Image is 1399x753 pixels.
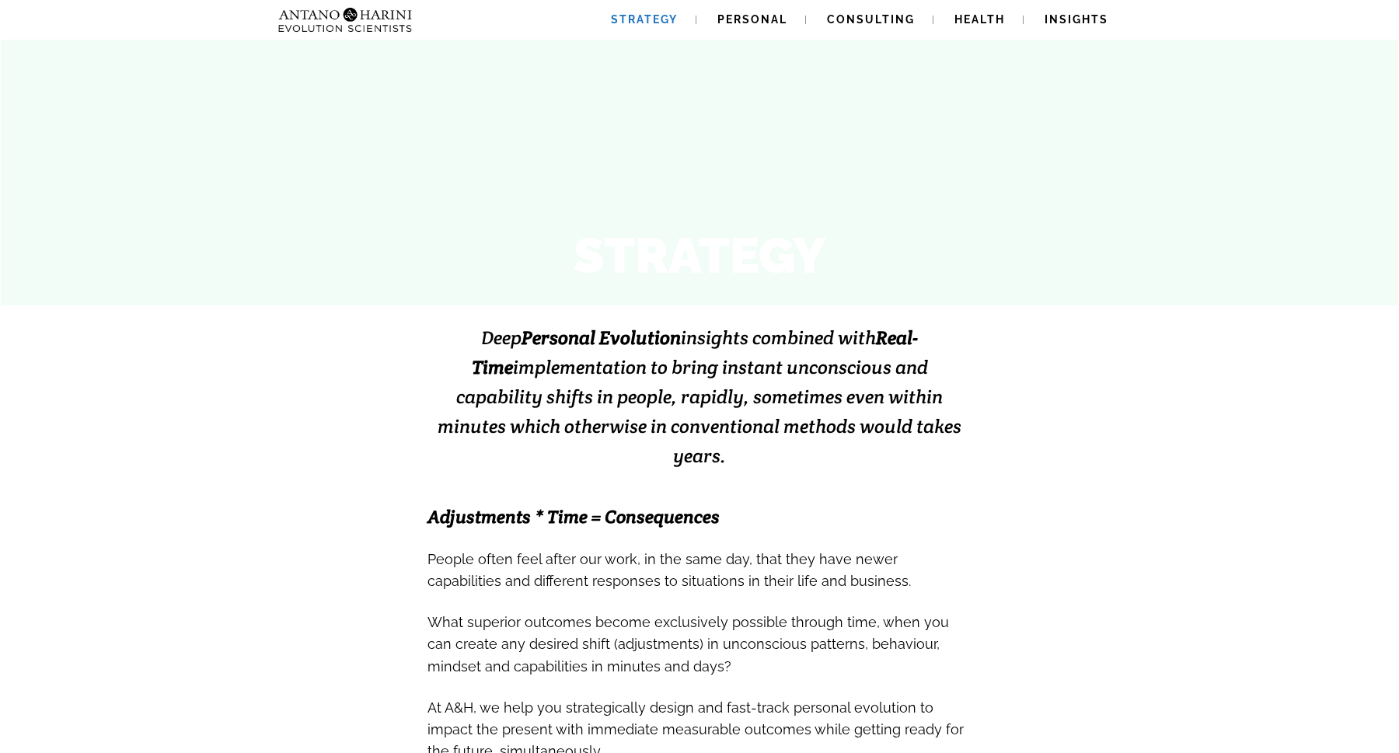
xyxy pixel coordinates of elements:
[717,13,787,26] span: Personal
[611,13,678,26] span: Strategy
[574,226,826,284] strong: STRATEGY
[1045,13,1108,26] span: Insights
[427,614,949,674] span: What superior outcomes become exclusively possible through time, when you can create any desired ...
[954,13,1005,26] span: Health
[427,551,911,589] span: People often feel after our work, in the same day, that they have newer capabilities and differen...
[438,326,961,468] span: Deep insights combined with implementation to bring instant unconscious and capability shifts in ...
[427,505,720,528] span: Adjustments * Time = Consequences
[522,326,681,350] strong: Personal Evolution
[827,13,915,26] span: Consulting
